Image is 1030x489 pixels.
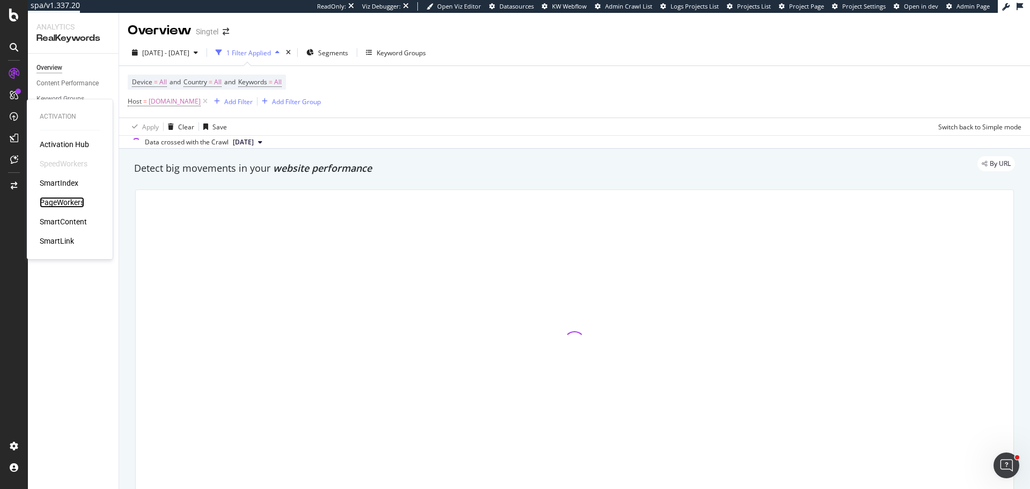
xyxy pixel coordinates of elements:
span: All [159,75,167,90]
span: Projects List [737,2,771,10]
span: [DATE] - [DATE] [142,48,189,57]
div: 1 Filter Applied [226,48,271,57]
span: Project Page [789,2,824,10]
div: Clear [178,122,194,132]
a: SmartLink [40,236,74,246]
span: Host [128,97,142,106]
button: [DATE] [229,136,267,149]
span: All [214,75,222,90]
span: = [154,77,158,86]
button: Apply [128,118,159,135]
a: Admin Crawl List [595,2,652,11]
a: KW Webflow [542,2,587,11]
div: Viz Debugger: [362,2,401,11]
a: Admin Page [946,2,990,11]
button: Keyword Groups [362,44,430,61]
div: times [284,47,293,58]
span: 2025 Jul. 20th [233,137,254,147]
button: Segments [302,44,352,61]
iframe: Intercom live chat [994,452,1019,478]
a: Datasources [489,2,534,11]
div: RealKeywords [36,32,110,45]
div: Overview [36,62,62,74]
div: Data crossed with the Crawl [145,137,229,147]
span: KW Webflow [552,2,587,10]
button: Add Filter Group [257,95,321,108]
div: Add Filter Group [272,97,321,106]
div: Singtel [196,26,218,37]
span: Project Settings [842,2,886,10]
button: 1 Filter Applied [211,44,284,61]
a: PageWorkers [40,197,84,208]
div: Add Filter [224,97,253,106]
div: Keyword Groups [36,93,84,105]
div: legacy label [977,156,1015,171]
a: Open Viz Editor [426,2,481,11]
span: Open Viz Editor [437,2,481,10]
span: Segments [318,48,348,57]
span: = [143,97,147,106]
span: Open in dev [904,2,938,10]
button: [DATE] - [DATE] [128,44,202,61]
span: [DOMAIN_NAME] [149,94,201,109]
div: SpeedWorkers [40,158,87,169]
button: Save [199,118,227,135]
span: All [274,75,282,90]
a: Activation Hub [40,139,89,150]
span: Country [183,77,207,86]
span: By URL [990,160,1011,167]
a: SmartContent [40,216,87,227]
div: Save [212,122,227,132]
div: ReadOnly: [317,2,346,11]
button: Add Filter [210,95,253,108]
span: Device [132,77,152,86]
a: Keyword Groups [36,93,111,105]
a: Overview [36,62,111,74]
span: Keywords [238,77,267,86]
div: arrow-right-arrow-left [223,28,229,35]
span: Admin Crawl List [605,2,652,10]
a: Logs Projects List [660,2,719,11]
span: Datasources [499,2,534,10]
div: Content Performance [36,78,99,89]
div: Overview [128,21,192,40]
div: Apply [142,122,159,132]
span: = [209,77,212,86]
a: Project Settings [832,2,886,11]
span: Admin Page [957,2,990,10]
span: and [170,77,181,86]
div: Keyword Groups [377,48,426,57]
a: Projects List [727,2,771,11]
span: and [224,77,236,86]
span: Logs Projects List [671,2,719,10]
div: Analytics [36,21,110,32]
a: Content Performance [36,78,111,89]
a: Project Page [779,2,824,11]
button: Clear [164,118,194,135]
a: SmartIndex [40,178,78,188]
button: Switch back to Simple mode [934,118,1021,135]
div: Switch back to Simple mode [938,122,1021,132]
a: Open in dev [894,2,938,11]
div: Activation [40,112,100,121]
span: = [269,77,273,86]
